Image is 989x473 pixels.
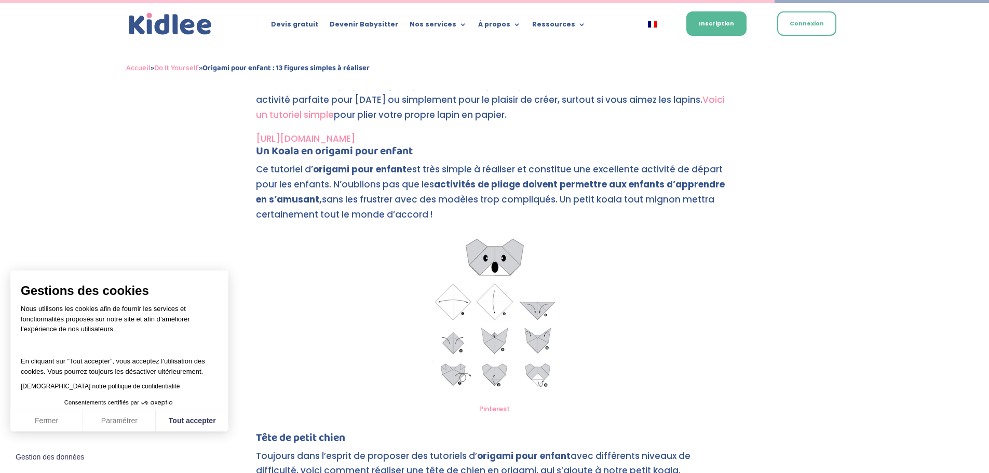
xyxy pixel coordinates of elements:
[422,231,568,398] img: Origami pour enfant : un Koala
[21,383,180,390] a: [DEMOGRAPHIC_DATA] notre politique de confidentialité
[21,346,218,377] p: En cliquant sur ”Tout accepter”, vous acceptez l’utilisation des cookies. Vous pourrez toujours l...
[477,450,571,462] strong: origami pour enfant
[256,433,734,449] h4: Tête de petit chien
[256,132,355,145] a: [URL][DOMAIN_NAME]
[154,62,199,74] a: Do It Yourself
[479,404,510,414] a: Pinterest
[64,400,139,406] span: Consentements certifiés par
[686,11,747,36] a: Inscription
[271,21,318,32] a: Devis gratuit
[478,21,521,32] a: À propos
[330,21,398,32] a: Devenir Babysitter
[126,62,151,74] a: Accueil
[59,396,180,410] button: Consentements certifiés par
[256,162,734,231] p: Ce tutoriel d’ est très simple à réaliser et constitue une excellente activité de départ pour les...
[256,178,725,206] strong: activités de pliage doivent permettre aux enfants d’apprendre en s’amusant,
[10,410,83,432] button: Fermer
[21,283,218,299] span: Gestions des cookies
[141,387,172,418] svg: Axeptio
[256,93,725,121] a: Voici un tutoriel simple
[156,410,228,432] button: Tout accepter
[126,62,370,74] span: » »
[777,11,836,36] a: Connexion
[126,10,214,38] img: logo_kidlee_bleu
[21,304,218,341] p: Nous utilisons les cookies afin de fournir les services et fonctionnalités proposés sur notre sit...
[126,10,214,38] a: Kidlee Logo
[83,410,156,432] button: Paramétrer
[16,453,84,462] span: Gestion des données
[202,62,370,74] strong: Origami pour enfant : 13 figures simples à réaliser
[256,77,734,131] p: Voici un adorable projet d’origami pour enfant : un petit lapin à réaliser avec les enfants ! C’e...
[256,146,734,162] h4: Un Koala en origami pour enfant
[648,21,657,28] img: Français
[9,447,90,468] button: Fermer le widget sans consentement
[532,21,586,32] a: Ressources
[410,21,467,32] a: Nos services
[313,163,407,175] strong: origami pour enfant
